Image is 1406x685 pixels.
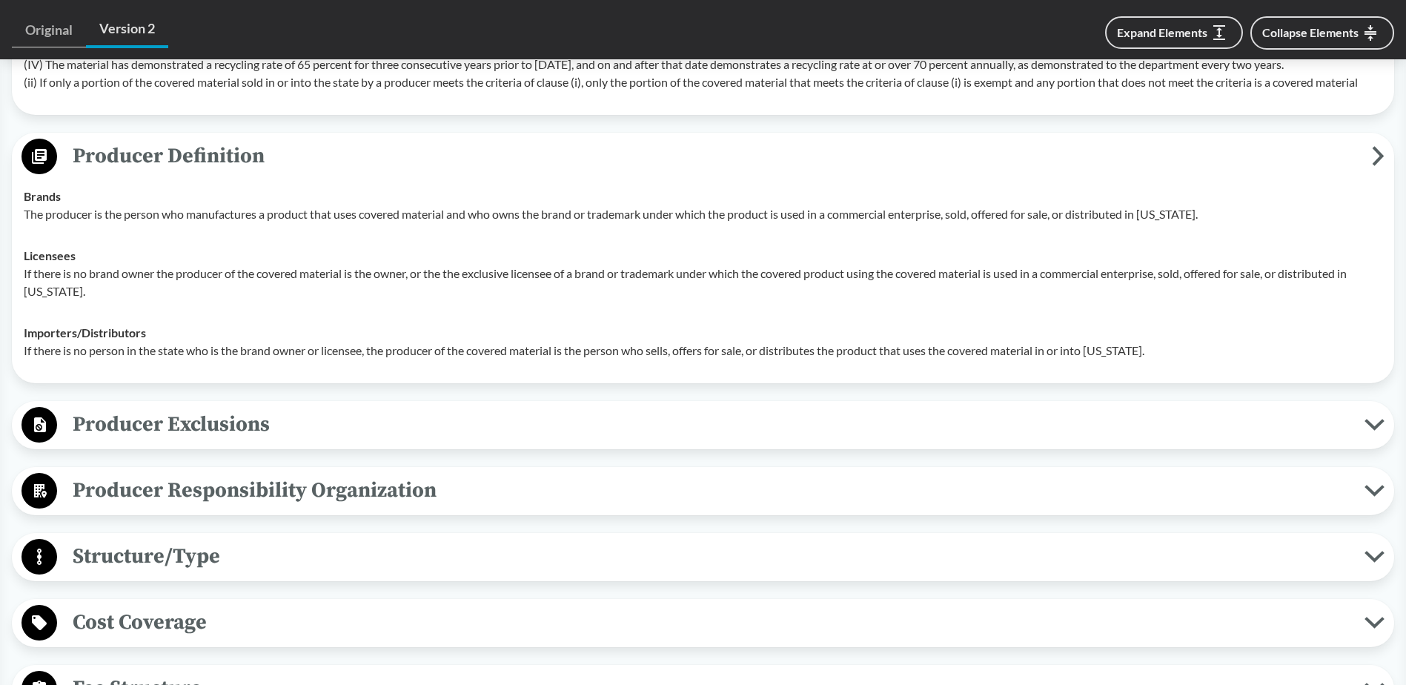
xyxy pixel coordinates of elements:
[57,540,1364,573] span: Structure/Type
[86,12,168,48] a: Version 2
[24,342,1382,360] p: If there is no person in the state who is the brand owner or licensee, the producer of the covere...
[57,474,1364,507] span: Producer Responsibility Organization
[24,265,1382,300] p: If there is no brand owner the producer of the covered material is the owner, or the the exclusiv...
[24,189,61,203] strong: Brands
[17,538,1389,576] button: Structure/Type
[17,406,1389,444] button: Producer Exclusions
[17,604,1389,642] button: Cost Coverage
[1250,16,1394,50] button: Collapse Elements
[1105,16,1243,49] button: Expand Elements
[24,248,76,262] strong: Licensees
[24,205,1382,223] p: The producer is the person who manufactures a product that uses covered material and who owns the...
[57,139,1372,173] span: Producer Definition
[57,408,1364,441] span: Producer Exclusions
[24,325,146,340] strong: Importers/​Distributors
[12,13,86,47] a: Original
[57,606,1364,639] span: Cost Coverage
[17,138,1389,176] button: Producer Definition
[17,472,1389,510] button: Producer Responsibility Organization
